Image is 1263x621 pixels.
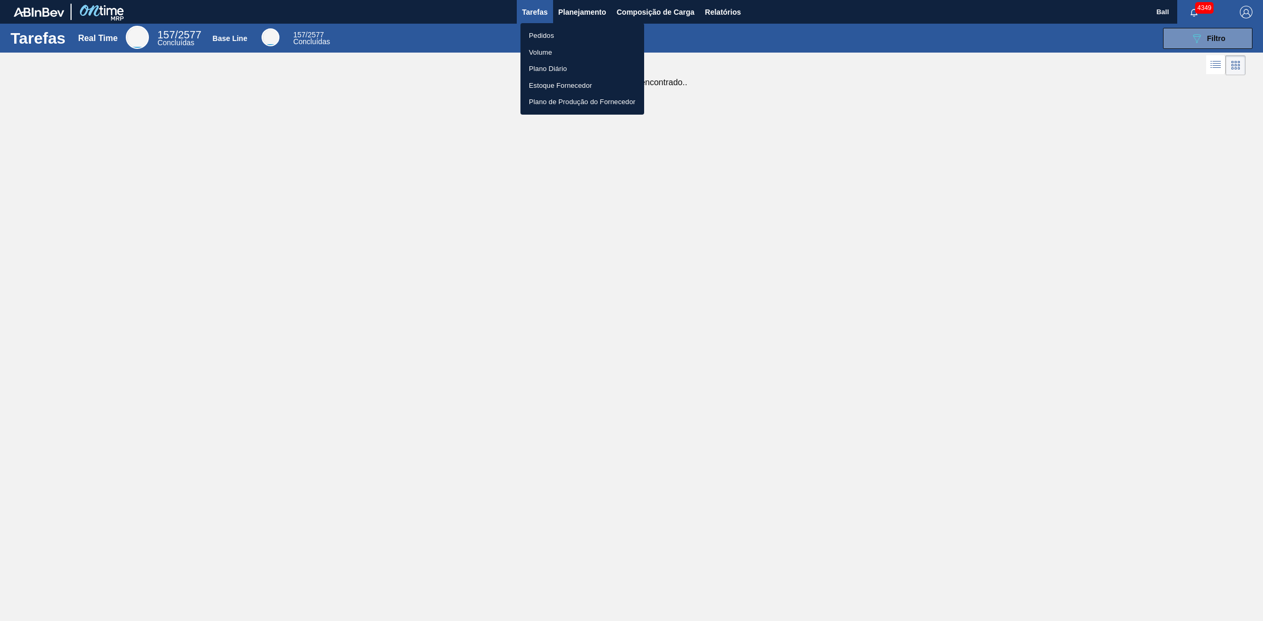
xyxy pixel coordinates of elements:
a: Plano Diário [520,60,644,77]
a: Volume [520,44,644,61]
a: Estoque Fornecedor [520,77,644,94]
a: Pedidos [520,27,644,44]
a: Plano de Produção do Fornecedor [520,94,644,110]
